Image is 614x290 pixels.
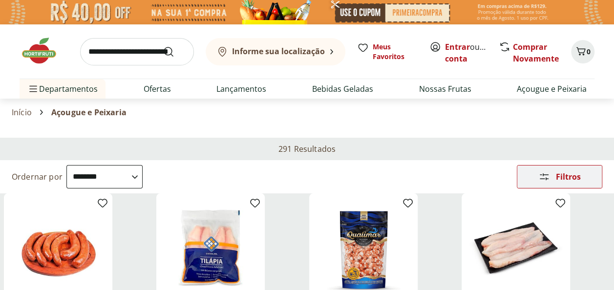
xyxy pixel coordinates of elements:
span: 0 [587,47,591,56]
button: Carrinho [571,40,594,63]
button: Informe sua localização [206,38,345,65]
h2: 291 Resultados [278,144,336,154]
button: Menu [27,77,39,101]
b: Informe sua localização [232,46,325,57]
span: Açougue e Peixaria [51,108,127,117]
button: Submit Search [163,46,186,58]
a: Ofertas [144,83,171,95]
span: Filtros [556,173,581,181]
img: Hortifruti [20,36,68,65]
a: Lançamentos [216,83,266,95]
a: Meus Favoritos [357,42,418,62]
a: Nossas Frutas [419,83,471,95]
span: Departamentos [27,77,98,101]
svg: Abrir Filtros [538,171,550,183]
a: Entrar [445,41,470,52]
button: Filtros [517,165,602,188]
span: ou [445,41,488,64]
a: Bebidas Geladas [312,83,373,95]
label: Ordernar por [12,171,63,182]
a: Criar conta [445,41,499,64]
a: Comprar Novamente [513,41,559,64]
a: Início [12,108,32,117]
span: Meus Favoritos [373,42,418,62]
a: Açougue e Peixaria [517,83,587,95]
input: search [80,38,194,65]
